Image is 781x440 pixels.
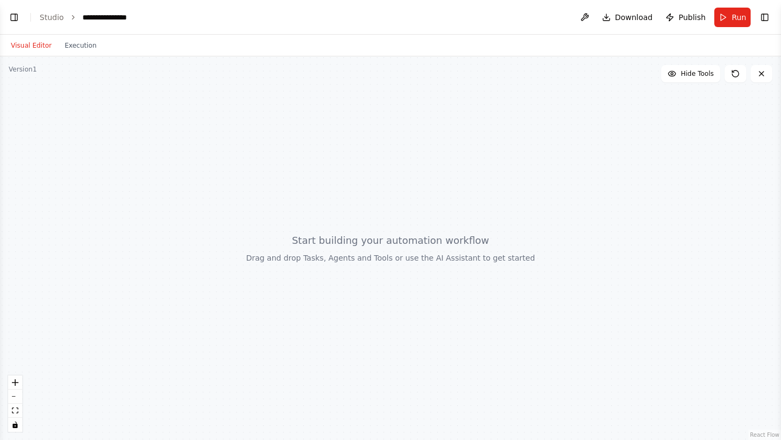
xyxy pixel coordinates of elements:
span: Download [615,12,653,23]
button: Hide Tools [661,65,720,82]
button: Publish [661,8,710,27]
button: zoom in [8,376,22,390]
a: React Flow attribution [750,432,779,438]
span: Publish [678,12,706,23]
span: Hide Tools [681,69,714,78]
button: Show right sidebar [757,10,772,25]
a: Studio [40,13,64,22]
button: Run [714,8,751,27]
div: React Flow controls [8,376,22,432]
button: Execution [58,39,103,52]
button: Visual Editor [4,39,58,52]
button: Show left sidebar [7,10,22,25]
div: Version 1 [9,65,37,74]
button: Download [598,8,657,27]
nav: breadcrumb [40,12,138,23]
button: zoom out [8,390,22,404]
span: Run [732,12,746,23]
button: toggle interactivity [8,418,22,432]
button: fit view [8,404,22,418]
